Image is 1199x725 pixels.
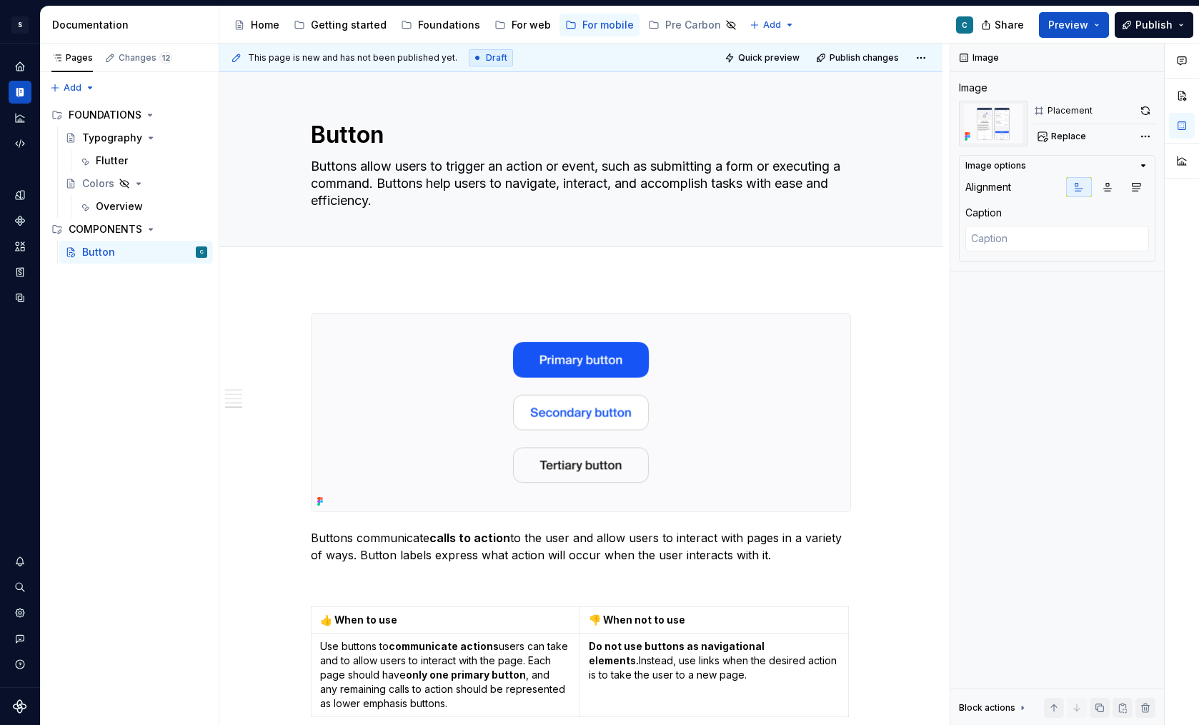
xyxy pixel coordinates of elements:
[9,55,31,78] a: Home
[1033,126,1093,146] button: Replace
[589,614,685,626] strong: 👎 When not to use
[1135,18,1173,32] span: Publish
[73,149,213,172] a: Flutter
[965,180,1011,194] div: Alignment
[9,627,31,650] button: Contact support
[52,18,213,32] div: Documentation
[589,639,840,682] p: Instead, use links when the desired action is to take the user to a new page.
[96,199,143,214] div: Overview
[486,52,507,64] span: Draft
[489,14,557,36] a: For web
[812,48,905,68] button: Publish changes
[974,12,1033,38] button: Share
[512,18,551,32] div: For web
[1048,105,1093,116] div: Placement
[73,195,213,218] a: Overview
[308,118,848,152] textarea: Button
[429,531,510,545] strong: calls to action
[320,639,571,711] p: Use buttons to users can take and to allow users to interact with the page. Each page should have...
[9,209,31,232] a: Components
[311,529,851,564] p: Buttons communicate to the user and allow users to interact with pages in a variety of ways. Butt...
[82,245,115,259] div: Button
[995,18,1024,32] span: Share
[589,640,767,666] strong: Do not use buttons as navigational elements.
[738,52,800,64] span: Quick preview
[64,82,81,94] span: Add
[59,126,213,149] a: Typography
[96,154,128,168] div: Flutter
[418,18,480,32] div: Foundations
[965,160,1149,171] button: Image options
[311,18,387,32] div: Getting started
[11,16,29,34] div: S
[119,52,172,64] div: Changes
[228,14,285,36] a: Home
[1115,12,1193,38] button: Publish
[1039,12,1109,38] button: Preview
[763,19,781,31] span: Add
[1051,131,1086,142] span: Replace
[288,14,392,36] a: Getting started
[406,669,526,681] strong: only one primary button
[46,104,213,126] div: FOUNDATIONS
[9,261,31,284] a: Storybook stories
[3,9,37,40] button: S
[9,601,31,624] a: Settings
[312,314,850,511] img: c8608d42-c137-48a8-8951-51c6bc59f3ac.png
[559,14,640,36] a: For mobile
[13,699,27,714] svg: Supernova Logo
[9,550,31,573] button: Notifications
[46,104,213,264] div: Page tree
[46,218,213,241] div: COMPONENTS
[9,235,31,258] a: Assets
[720,48,806,68] button: Quick preview
[959,81,987,95] div: Image
[9,132,31,155] a: Code automation
[389,640,499,652] strong: communicate actions
[959,101,1028,146] img: 80764973-8512-4766-9daf-7c6ff52f17ff.png
[200,245,204,259] div: C
[51,52,93,64] div: Pages
[9,106,31,129] a: Analytics
[9,81,31,104] a: Documentation
[82,131,142,145] div: Typography
[965,160,1026,171] div: Image options
[965,206,1002,220] div: Caption
[582,18,634,32] div: For mobile
[69,108,141,122] div: FOUNDATIONS
[9,576,31,599] button: Search ⌘K
[745,15,799,35] button: Add
[69,222,142,236] div: COMPONENTS
[59,241,213,264] a: ButtonC
[395,14,486,36] a: Foundations
[962,19,967,31] div: C
[46,78,99,98] button: Add
[320,614,397,626] strong: 👍 When to use
[59,172,213,195] a: Colors
[248,52,457,64] span: This page is new and has not been published yet.
[9,184,31,206] a: Design tokens
[830,52,899,64] span: Publish changes
[308,155,848,212] textarea: Buttons allow users to trigger an action or event, such as submitting a form or executing a comma...
[159,52,172,64] span: 12
[959,698,1028,718] div: Block actions
[82,176,114,191] div: Colors
[251,18,279,32] div: Home
[642,14,742,36] a: Pre Carbon
[665,18,721,32] div: Pre Carbon
[9,286,31,309] a: Data sources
